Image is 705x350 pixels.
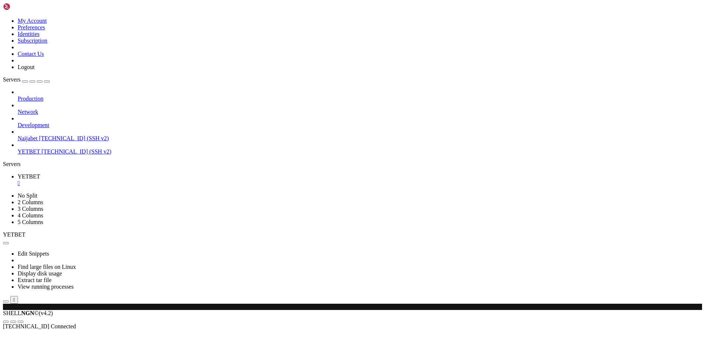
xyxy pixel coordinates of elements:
li: Development [18,115,702,129]
span: YETBET [18,173,40,180]
a: My Account [18,18,47,24]
a: 2 Columns [18,199,43,205]
a: YETBET [18,173,702,187]
button:  [10,296,18,304]
span: Naijabet [18,135,37,141]
li: Network [18,102,702,115]
span: [TECHNICAL_ID] (SSH v2) [39,135,109,141]
a: Identities [18,31,40,37]
a: Edit Snippets [18,250,49,257]
a: Display disk usage [18,270,62,277]
a: Logout [18,64,35,70]
a: 5 Columns [18,219,43,225]
li: YETBET [TECHNICAL_ID] (SSH v2) [18,142,702,155]
a: 3 Columns [18,206,43,212]
a: Production [18,95,702,102]
span: YETBET [3,231,25,238]
a: YETBET [TECHNICAL_ID] (SSH v2) [18,148,702,155]
a: Extract tar file [18,277,51,283]
a: View running processes [18,284,74,290]
img: Shellngn [3,3,45,10]
li: Production [18,89,702,102]
a: Preferences [18,24,45,30]
li: Naijabet [TECHNICAL_ID] (SSH v2) [18,129,702,142]
a: Naijabet [TECHNICAL_ID] (SSH v2) [18,135,702,142]
a: Subscription [18,37,47,44]
a: 4 Columns [18,212,43,219]
span: Production [18,95,43,102]
span: YETBET [18,148,40,155]
a:  [18,180,702,187]
a: Find large files on Linux [18,264,76,270]
a: Contact Us [18,51,44,57]
span: Development [18,122,49,128]
span: Network [18,109,38,115]
div:  [13,297,15,303]
div: Servers [3,161,702,167]
span: [TECHNICAL_ID] (SSH v2) [41,148,111,155]
a: Servers [3,76,50,83]
a: No Split [18,192,37,199]
span: Servers [3,76,21,83]
a: Network [18,109,702,115]
a: Development [18,122,702,129]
